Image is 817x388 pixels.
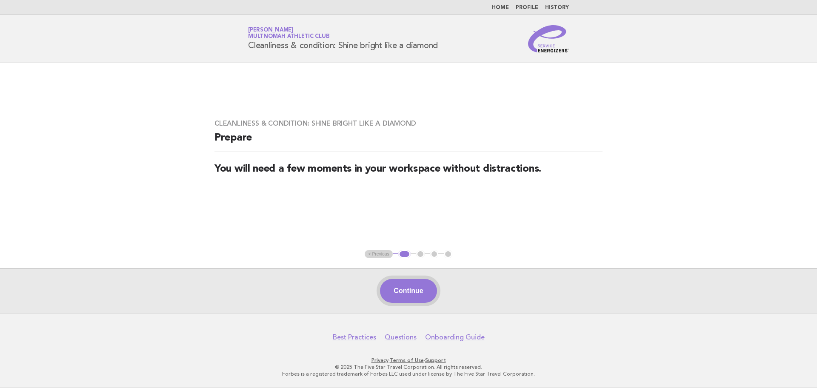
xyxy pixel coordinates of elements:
[545,5,569,10] a: History
[425,333,485,342] a: Onboarding Guide
[528,25,569,52] img: Service Energizers
[214,162,603,183] h2: You will need a few moments in your workspace without distractions.
[148,364,669,371] p: © 2025 The Five Star Travel Corporation. All rights reserved.
[248,27,329,39] a: [PERSON_NAME]Multnomah Athletic Club
[398,250,411,259] button: 1
[214,131,603,152] h2: Prepare
[385,333,417,342] a: Questions
[248,28,438,50] h1: Cleanliness & condition: Shine bright like a diamond
[380,279,437,303] button: Continue
[248,34,329,40] span: Multnomah Athletic Club
[390,357,424,363] a: Terms of Use
[492,5,509,10] a: Home
[425,357,446,363] a: Support
[371,357,389,363] a: Privacy
[516,5,538,10] a: Profile
[148,371,669,377] p: Forbes is a registered trademark of Forbes LLC used under license by The Five Star Travel Corpora...
[148,357,669,364] p: · ·
[214,119,603,128] h3: Cleanliness & condition: Shine bright like a diamond
[333,333,376,342] a: Best Practices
